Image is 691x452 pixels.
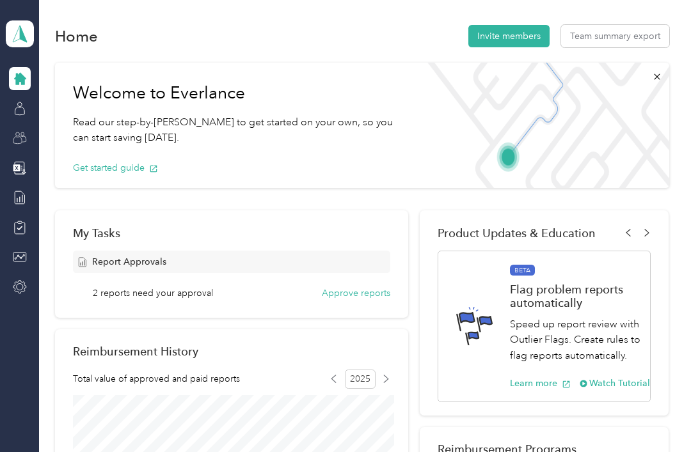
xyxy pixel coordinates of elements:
[73,83,401,104] h1: Welcome to Everlance
[418,63,669,188] img: Welcome to everlance
[510,265,535,276] span: BETA
[510,377,571,390] button: Learn more
[73,161,158,175] button: Get started guide
[93,286,213,300] span: 2 reports need your approval
[619,380,691,452] iframe: Everlance-gr Chat Button Frame
[92,255,166,269] span: Report Approvals
[345,370,376,389] span: 2025
[73,114,401,146] p: Read our step-by-[PERSON_NAME] to get started on your own, so you can start saving [DATE].
[73,345,198,358] h2: Reimbursement History
[580,377,651,390] button: Watch Tutorial
[73,372,240,386] span: Total value of approved and paid reports
[468,25,550,47] button: Invite members
[510,316,651,364] p: Speed up report review with Outlier Flags. Create rules to flag reports automatically.
[510,283,651,309] h1: Flag problem reports automatically
[73,226,391,240] div: My Tasks
[438,226,596,240] span: Product Updates & Education
[561,25,669,47] button: Team summary export
[55,29,98,43] h1: Home
[322,286,390,300] button: Approve reports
